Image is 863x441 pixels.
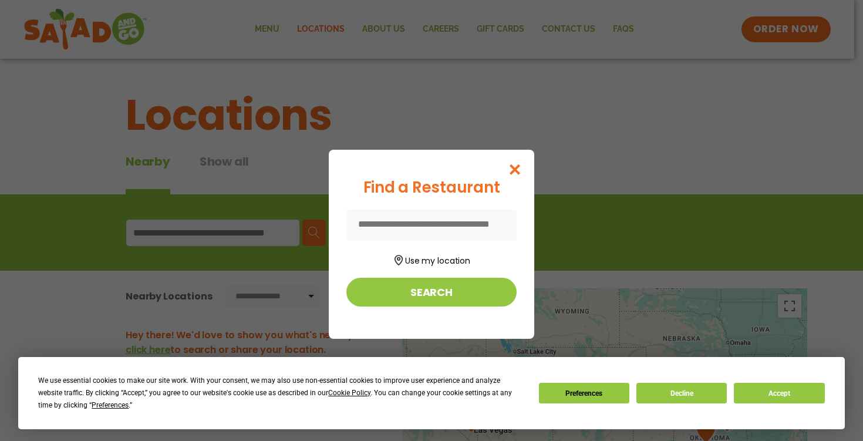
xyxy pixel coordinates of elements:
div: Cookie Consent Prompt [18,357,845,429]
div: Find a Restaurant [346,176,517,199]
button: Search [346,278,517,307]
span: Cookie Policy [328,389,370,397]
button: Accept [734,383,824,403]
button: Close modal [496,150,534,189]
button: Use my location [346,251,517,267]
button: Preferences [539,383,629,403]
div: We use essential cookies to make our site work. With your consent, we may also use non-essential ... [38,375,524,412]
button: Decline [636,383,727,403]
span: Preferences [92,401,129,409]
